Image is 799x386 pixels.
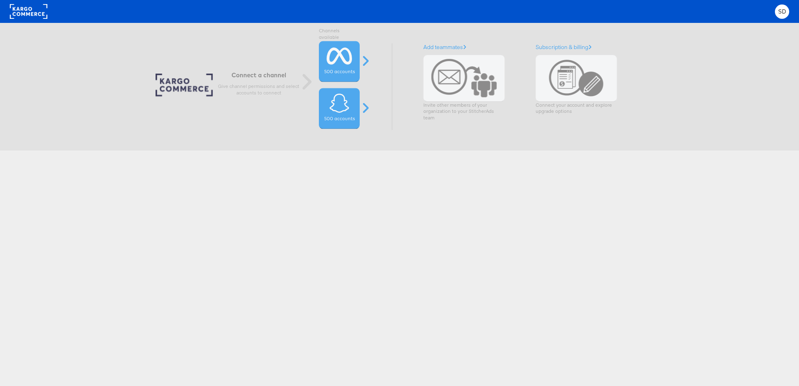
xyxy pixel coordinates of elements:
label: Channels available [319,29,360,42]
p: Connect your account and explore upgrade options [534,102,616,115]
a: Subscription & billing [534,43,590,51]
a: Add teammates [422,43,465,51]
label: 500 accounts [324,117,355,123]
span: SD [778,9,786,14]
p: Give channel permissions and select accounts to connect [218,84,300,97]
label: 500 accounts [324,70,355,76]
p: Invite other members of your organization to your StitcherAds team [422,102,504,121]
h6: Connect a channel [218,72,300,80]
